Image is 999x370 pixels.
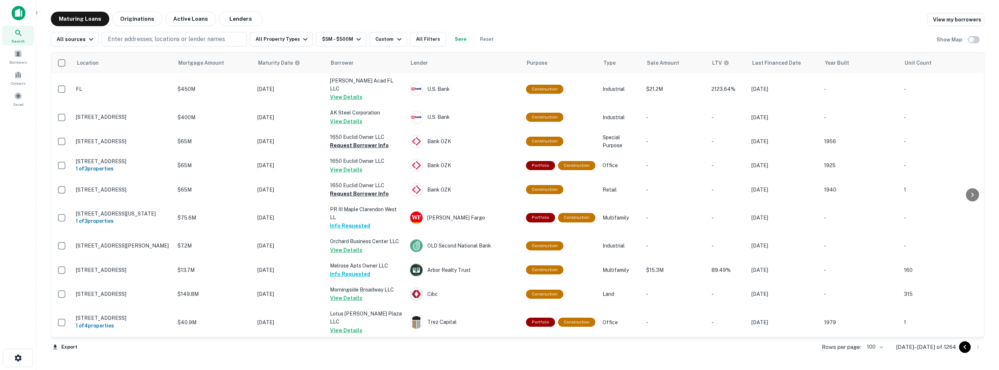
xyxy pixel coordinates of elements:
p: $65M [178,137,250,145]
span: Maturity dates displayed may be estimated. Please contact the lender for the most accurate maturi... [258,59,310,67]
p: - [904,85,976,93]
button: Go to previous page [959,341,971,353]
button: Enter addresses, locations or lender names [102,32,247,47]
span: - [711,187,714,193]
p: [DATE] [257,186,323,194]
p: Special Purpose [603,133,639,149]
p: Morningside Broadway LLC [330,286,403,294]
button: View Details [330,165,362,174]
span: Unit Count [905,59,941,67]
p: [DATE] [257,85,323,93]
button: Lenders [219,12,262,26]
p: - [646,161,704,169]
p: Multifamily [603,266,639,274]
div: U.s. Bank [410,111,519,124]
div: Saved [2,89,34,109]
span: Borrowers [9,59,27,65]
p: - [646,186,704,194]
button: All Property Types [250,32,313,47]
p: [DATE] [257,318,323,326]
p: [PERSON_NAME] Acad FL LLC [330,77,403,93]
span: LTVs displayed on the website are for informational purposes only and may be reported incorrectly... [712,59,739,67]
img: picture [410,159,423,172]
button: All sources [51,32,99,47]
p: 1650 Euclid Owner LLC [330,157,403,165]
div: Bank OZK [410,183,519,196]
span: Mortgage Amount [178,59,233,67]
div: This loan purpose was for construction [526,290,563,299]
p: $450M [178,85,250,93]
p: - [646,137,704,145]
span: Lender [411,59,428,67]
p: [DATE]–[DATE] of 1264 [896,343,956,351]
p: 1650 Euclid Owner LLC [330,181,403,189]
p: [STREET_ADDRESS] [76,186,170,193]
div: This loan purpose was for construction [558,213,595,222]
h6: LTV [712,59,722,67]
img: picture [410,83,423,95]
th: Purpose [522,53,599,73]
img: picture [410,240,423,252]
p: 1956 [824,137,897,145]
p: $400M [178,113,250,121]
div: [PERSON_NAME] Fargo [410,211,519,224]
div: This loan purpose was for construction [526,265,563,274]
p: Retail [603,186,639,194]
button: Maturing Loans [51,12,109,26]
div: This loan purpose was for construction [526,185,563,194]
div: Search [2,26,34,45]
div: Cibc [410,287,519,301]
button: Save your search to get updates of matches that match your search criteria. [449,32,472,47]
h6: 1 of 4 properties [76,322,170,330]
h6: 1 of 3 properties [76,217,170,225]
p: [DATE] [751,113,817,121]
p: [STREET_ADDRESS][US_STATE] [76,210,170,217]
p: Multifamily [603,214,639,222]
p: [DATE] [751,318,817,326]
div: LTVs displayed on the website are for informational purposes only and may be reported incorrectly... [712,59,729,67]
p: Industrial [603,113,639,121]
p: [DATE] [257,266,323,274]
p: [DATE] [751,290,817,298]
a: View my borrowers [927,13,984,26]
span: - [711,215,714,221]
p: [STREET_ADDRESS] [76,267,170,273]
p: $13.7M [178,266,250,274]
th: Borrower [326,53,406,73]
p: - [824,113,897,121]
button: Request Borrower Info [330,189,389,198]
p: $65M [178,186,250,194]
p: $65M [178,161,250,169]
p: - [824,266,897,274]
span: - [711,138,714,144]
span: - [711,243,714,249]
p: - [824,242,897,250]
p: 1650 Euclid Owner LLC [330,133,403,141]
button: Reset [475,32,498,47]
p: - [904,161,976,169]
span: 2123.64% [711,86,735,92]
div: Bank OZK [410,159,519,172]
div: Custom [375,35,403,44]
th: Unit Count [900,53,980,73]
div: This loan purpose was for construction [526,241,563,250]
p: [DATE] [751,137,817,145]
button: View Details [330,326,362,335]
span: Search [12,38,25,44]
span: 89.49% [711,267,731,273]
iframe: Chat Widget [963,312,999,347]
p: - [904,137,976,145]
div: This loan purpose was for construction [526,137,563,146]
div: Borrowers [2,47,34,67]
img: picture [410,184,423,196]
div: This is a portfolio loan with 3 properties [526,161,555,170]
p: [STREET_ADDRESS] [76,315,170,321]
div: OLD Second National Bank [410,239,519,252]
button: View Details [330,294,362,302]
p: 1 [904,186,976,194]
p: [DATE] [257,242,323,250]
img: picture [410,264,423,276]
div: Trez Capital [410,316,519,329]
img: picture [410,316,423,329]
